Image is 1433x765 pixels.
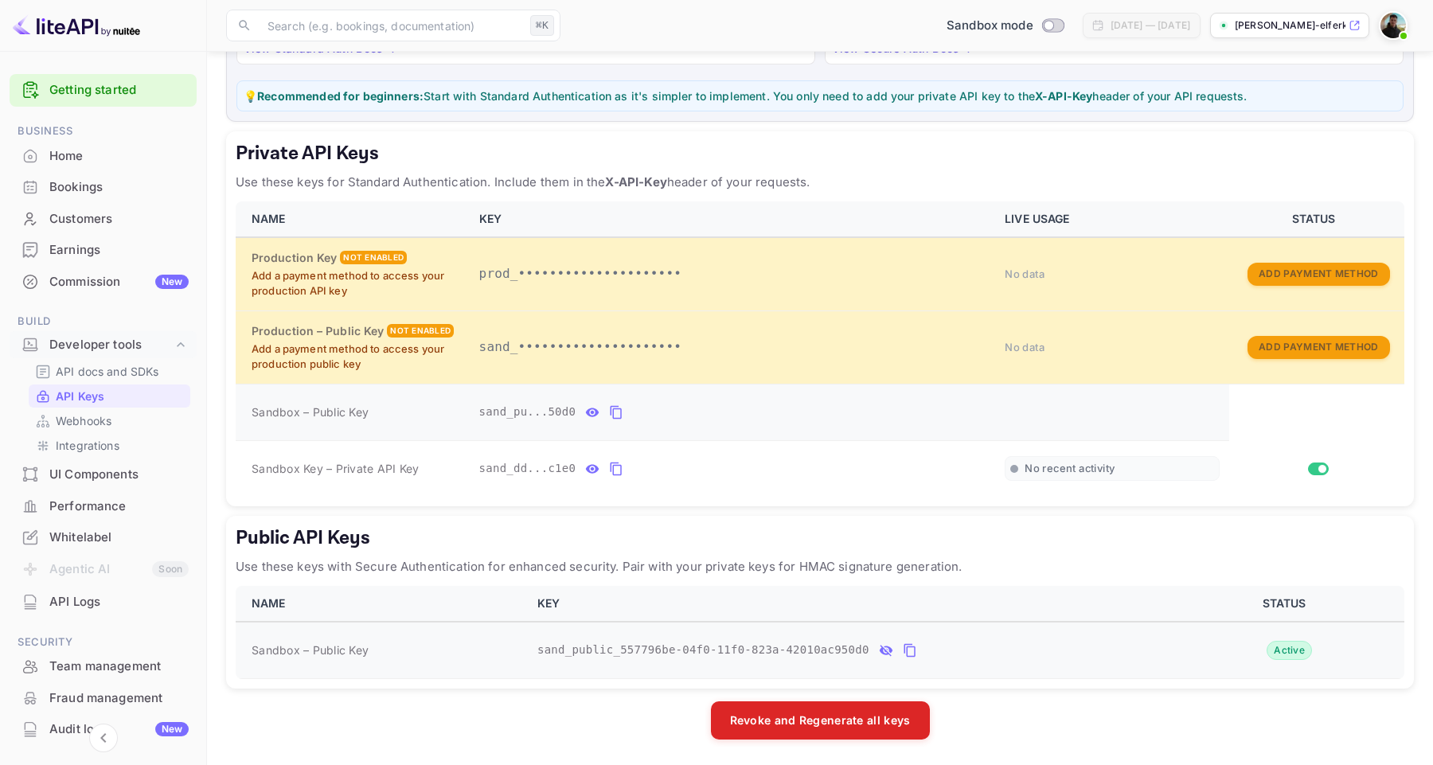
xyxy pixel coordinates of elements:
div: Earnings [10,235,197,266]
div: API docs and SDKs [29,360,190,383]
div: Integrations [29,434,190,457]
span: Sandbox – Public Key [252,642,369,658]
a: Audit logsNew [10,714,197,744]
span: Build [10,313,197,330]
div: Developer tools [10,331,197,359]
img: Jaber Elferkh [1380,13,1406,38]
span: sand_pu...50d0 [479,404,576,420]
div: Audit logsNew [10,714,197,745]
div: Whitelabel [49,529,189,547]
a: Whitelabel [10,522,197,552]
div: API Logs [49,593,189,611]
span: Business [10,123,197,140]
input: Search (e.g. bookings, documentation) [258,10,524,41]
div: Developer tools [49,336,173,354]
div: Home [49,147,189,166]
a: Home [10,141,197,170]
span: Security [10,634,197,651]
button: Add Payment Method [1248,336,1389,359]
a: Integrations [35,437,184,454]
div: Earnings [49,241,189,260]
div: Team management [49,658,189,676]
p: Webhooks [56,412,111,429]
div: API Logs [10,587,197,618]
h5: Private API Keys [236,141,1404,166]
th: NAME [236,586,528,622]
span: No data [1005,341,1044,353]
div: Bookings [49,178,189,197]
a: Add Payment Method [1248,266,1389,279]
a: API Keys [35,388,184,404]
div: Customers [49,210,189,228]
p: 💡 Start with Standard Authentication as it's simpler to implement. You only need to add your priv... [244,88,1396,104]
th: STATUS [1229,201,1404,237]
a: Add Payment Method [1248,339,1389,353]
h6: Production – Public Key [252,322,384,340]
a: View Secure Auth Docs → [832,41,973,55]
p: prod_••••••••••••••••••••• [479,264,986,283]
button: Collapse navigation [89,724,118,752]
span: sand_public_557796be-04f0-11f0-823a-42010ac950d0 [537,642,869,658]
th: STATUS [1170,586,1404,622]
p: Add a payment method to access your production API key [252,268,460,299]
div: Audit logs [49,720,189,739]
span: Sandbox Key – Private API Key [252,462,419,475]
p: Integrations [56,437,119,454]
p: API docs and SDKs [56,363,159,380]
div: UI Components [10,459,197,490]
div: Fraud management [10,683,197,714]
p: Use these keys for Standard Authentication. Include them in the header of your requests. [236,173,1404,192]
div: Home [10,141,197,172]
div: Performance [49,498,189,516]
div: New [155,722,189,736]
a: API docs and SDKs [35,363,184,380]
div: Webhooks [29,409,190,432]
div: Getting started [10,74,197,107]
span: Sandbox mode [947,17,1033,35]
a: Earnings [10,235,197,264]
a: Performance [10,491,197,521]
th: NAME [236,201,470,237]
div: CommissionNew [10,267,197,298]
div: [DATE] — [DATE] [1111,18,1190,33]
a: Customers [10,204,197,233]
span: No data [1005,267,1044,280]
span: Sandbox – Public Key [252,404,369,420]
span: sand_dd...c1e0 [479,460,576,477]
strong: Recommended for beginners: [257,89,424,103]
th: KEY [528,586,1170,622]
a: API Logs [10,587,197,616]
img: LiteAPI logo [13,13,140,38]
a: UI Components [10,459,197,489]
th: LIVE USAGE [995,201,1229,237]
a: Fraud management [10,683,197,712]
div: API Keys [29,384,190,408]
th: KEY [470,201,996,237]
div: Active [1267,641,1312,660]
span: No recent activity [1025,462,1115,475]
div: Performance [10,491,197,522]
div: Bookings [10,172,197,203]
a: CommissionNew [10,267,197,296]
a: Bookings [10,172,197,201]
div: New [155,275,189,289]
table: public api keys table [236,586,1404,679]
button: Add Payment Method [1248,263,1389,286]
h6: Production Key [252,249,337,267]
div: UI Components [49,466,189,484]
div: Not enabled [387,324,454,338]
a: Team management [10,651,197,681]
div: ⌘K [530,15,554,36]
div: Switch to Production mode [940,17,1070,35]
p: Add a payment method to access your production public key [252,342,460,373]
p: sand_••••••••••••••••••••• [479,338,986,357]
a: View Standard Auth Docs → [244,41,397,55]
div: Commission [49,273,189,291]
div: Fraud management [49,689,189,708]
div: Whitelabel [10,522,197,553]
div: Not enabled [340,251,407,264]
p: [PERSON_NAME]-elferkh-k8rs.nui... [1235,18,1345,33]
a: Webhooks [35,412,184,429]
p: Use these keys with Secure Authentication for enhanced security. Pair with your private keys for ... [236,557,1404,576]
a: Getting started [49,81,189,100]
